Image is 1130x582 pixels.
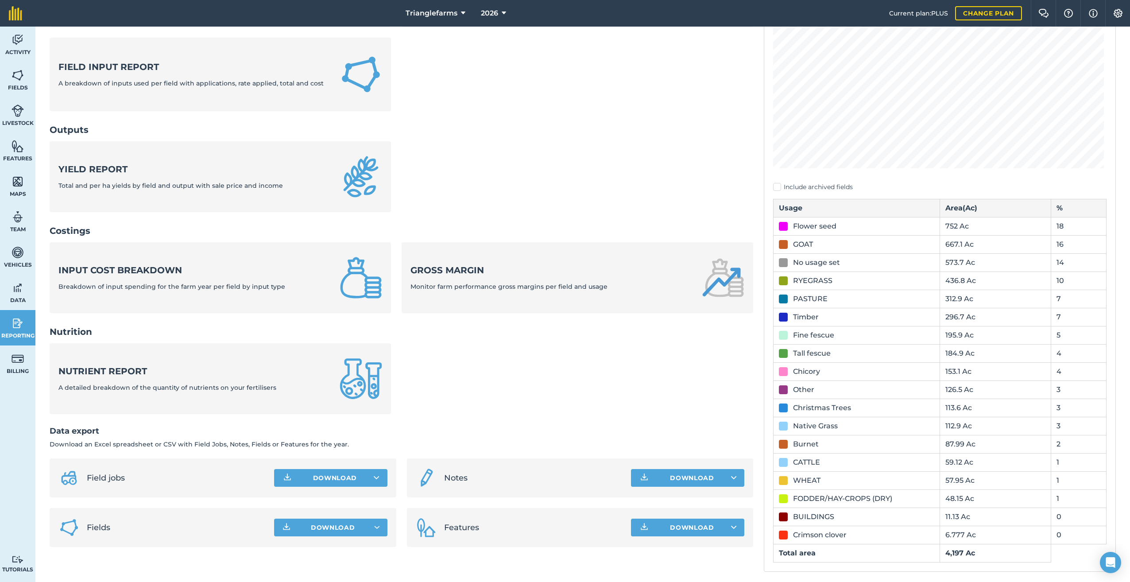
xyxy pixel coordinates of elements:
img: Input cost breakdown [340,256,382,299]
td: 14 [1051,253,1106,272]
a: Yield reportTotal and per ha yields by field and output with sale price and income [50,141,391,212]
img: fieldmargin Logo [9,6,22,20]
td: 5 [1051,326,1106,344]
div: GOAT [793,239,813,250]
span: 2026 [481,8,498,19]
button: Download [274,469,387,487]
h2: Nutrition [50,326,753,338]
button: Download [631,519,744,536]
img: svg+xml;base64,PD94bWwgdmVyc2lvbj0iMS4wIiBlbmNvZGluZz0idXRmLTgiPz4KPCEtLSBHZW5lcmF0b3I6IEFkb2JlIE... [12,352,24,365]
td: 1 [1051,489,1106,508]
span: Trianglefarms [406,8,457,19]
img: svg+xml;base64,PD94bWwgdmVyc2lvbj0iMS4wIiBlbmNvZGluZz0idXRmLTgiPz4KPCEtLSBHZW5lcmF0b3I6IEFkb2JlIE... [12,317,24,330]
td: 4 [1051,362,1106,380]
img: Fields icon [58,517,80,538]
th: % [1051,199,1106,217]
img: Features icon [416,517,437,538]
span: A detailed breakdown of the quantity of nutrients on your fertilisers [58,384,276,392]
div: Crimson clover [793,530,847,540]
strong: Total area [779,549,816,557]
img: svg+xml;base64,PD94bWwgdmVyc2lvbj0iMS4wIiBlbmNvZGluZz0idXRmLTgiPz4KPCEtLSBHZW5lcmF0b3I6IEFkb2JlIE... [12,104,24,117]
img: Download icon [639,522,650,533]
span: Fields [87,521,267,534]
a: Field Input ReportA breakdown of inputs used per field with applications, rate applied, total and... [50,38,391,112]
img: svg+xml;base64,PHN2ZyB4bWxucz0iaHR0cDovL3d3dy53My5vcmcvMjAwMC9zdmciIHdpZHRoPSIxNyIgaGVpZ2h0PSIxNy... [1089,8,1098,19]
td: 3 [1051,380,1106,399]
div: Timber [793,312,819,322]
strong: Field Input Report [58,61,324,73]
div: Open Intercom Messenger [1100,552,1121,573]
td: 2 [1051,435,1106,453]
div: No usage set [793,257,840,268]
th: Usage [774,199,940,217]
td: 312.9 Ac [940,290,1051,308]
td: 57.95 Ac [940,471,1051,489]
a: Nutrient reportA detailed breakdown of the quantity of nutrients on your fertilisers [50,343,391,414]
td: 112.9 Ac [940,417,1051,435]
div: Chicory [793,366,820,377]
img: svg+xml;base64,PHN2ZyB4bWxucz0iaHR0cDovL3d3dy53My5vcmcvMjAwMC9zdmciIHdpZHRoPSI1NiIgaGVpZ2h0PSI2MC... [12,69,24,82]
span: Current plan : PLUS [889,8,948,18]
td: 184.9 Ac [940,344,1051,362]
strong: 4,197 Ac [945,549,975,557]
td: 7 [1051,308,1106,326]
h2: Outputs [50,124,753,136]
h2: Costings [50,225,753,237]
div: WHEAT [793,475,820,486]
img: svg+xml;base64,PD94bWwgdmVyc2lvbj0iMS4wIiBlbmNvZGluZz0idXRmLTgiPz4KPCEtLSBHZW5lcmF0b3I6IEFkb2JlIE... [12,33,24,47]
th: Area ( Ac ) [940,199,1051,217]
td: 59.12 Ac [940,453,1051,471]
td: 16 [1051,235,1106,253]
div: RYEGRASS [793,275,832,286]
h2: Data export [50,425,753,438]
span: Field jobs [87,472,267,484]
strong: Input cost breakdown [58,264,285,276]
img: svg+xml;base64,PD94bWwgdmVyc2lvbj0iMS4wIiBlbmNvZGluZz0idXRmLTgiPz4KPCEtLSBHZW5lcmF0b3I6IEFkb2JlIE... [58,467,80,489]
img: svg+xml;base64,PD94bWwgdmVyc2lvbj0iMS4wIiBlbmNvZGluZz0idXRmLTgiPz4KPCEtLSBHZW5lcmF0b3I6IEFkb2JlIE... [12,281,24,295]
td: 0 [1051,508,1106,526]
div: CATTLE [793,457,820,468]
img: Nutrient report [340,357,382,400]
img: svg+xml;base64,PD94bWwgdmVyc2lvbj0iMS4wIiBlbmNvZGluZz0idXRmLTgiPz4KPCEtLSBHZW5lcmF0b3I6IEFkb2JlIE... [12,555,24,564]
div: Other [793,384,814,395]
span: Total and per ha yields by field and output with sale price and income [58,182,283,190]
td: 18 [1051,217,1106,235]
div: Tall fescue [793,348,831,359]
img: Yield report [340,155,382,198]
td: 48.15 Ac [940,489,1051,508]
img: svg+xml;base64,PD94bWwgdmVyc2lvbj0iMS4wIiBlbmNvZGluZz0idXRmLTgiPz4KPCEtLSBHZW5lcmF0b3I6IEFkb2JlIE... [12,246,24,259]
button: Download [631,469,744,487]
p: Download an Excel spreadsheet or CSV with Field Jobs, Notes, Fields or Features for the year. [50,439,753,449]
div: FODDER/HAY-CROPS (DRY) [793,493,892,504]
span: Notes [444,472,624,484]
strong: Yield report [58,163,283,175]
td: 0 [1051,526,1106,544]
td: 667.1 Ac [940,235,1051,253]
td: 87.99 Ac [940,435,1051,453]
span: Features [444,521,624,534]
td: 3 [1051,399,1106,417]
td: 436.8 Ac [940,272,1051,290]
td: 296.7 Ac [940,308,1051,326]
strong: Gross margin [410,264,608,276]
td: 6.777 Ac [940,526,1051,544]
img: A question mark icon [1063,9,1074,18]
span: Monitor farm performance gross margins per field and usage [410,283,608,291]
img: svg+xml;base64,PD94bWwgdmVyc2lvbj0iMS4wIiBlbmNvZGluZz0idXRmLTgiPz4KPCEtLSBHZW5lcmF0b3I6IEFkb2JlIE... [416,467,437,489]
div: Flower seed [793,221,836,232]
div: Christmas Trees [793,403,851,413]
a: Input cost breakdownBreakdown of input spending for the farm year per field by input type [50,242,391,313]
td: 4 [1051,344,1106,362]
strong: Nutrient report [58,365,276,377]
img: Download icon [282,473,293,483]
label: Include archived fields [773,182,1107,192]
div: Native Grass [793,421,838,431]
td: 3 [1051,417,1106,435]
a: Change plan [955,6,1022,20]
span: Breakdown of input spending for the farm year per field by input type [58,283,285,291]
td: 1 [1051,453,1106,471]
td: 195.9 Ac [940,326,1051,344]
td: 126.5 Ac [940,380,1051,399]
td: 1 [1051,471,1106,489]
img: A cog icon [1113,9,1123,18]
